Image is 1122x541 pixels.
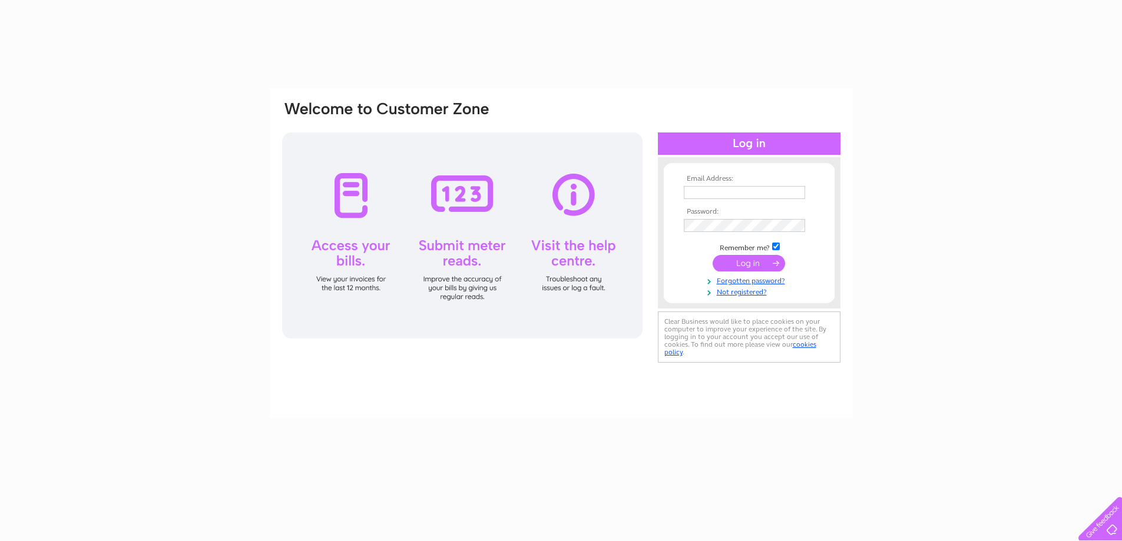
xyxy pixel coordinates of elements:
[664,340,816,356] a: cookies policy
[684,286,817,297] a: Not registered?
[684,274,817,286] a: Forgotten password?
[681,241,817,253] td: Remember me?
[681,208,817,216] th: Password:
[658,311,840,363] div: Clear Business would like to place cookies on your computer to improve your experience of the sit...
[681,175,817,183] th: Email Address:
[713,255,785,271] input: Submit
